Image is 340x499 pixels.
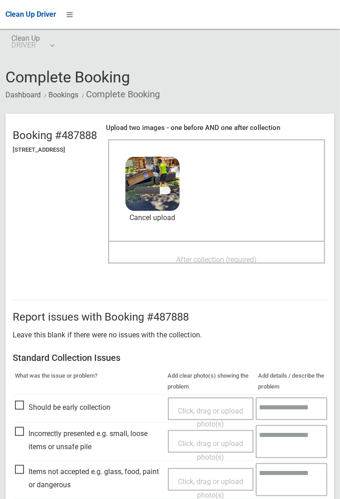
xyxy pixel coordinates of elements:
p: Leave this blank if there were no issues with the collection. [13,328,327,342]
small: DRIVER [11,42,40,48]
span: Clean Up [11,35,53,48]
h3: Standard Collection Issues [13,353,327,363]
span: Click, drag or upload photo(s) [178,407,243,429]
a: Cancel upload [125,211,180,225]
span: Clean Up Driver [5,10,56,19]
span: Complete Booking [5,68,130,86]
a: Dashboard [5,91,41,99]
span: After collection (required) [177,255,257,264]
th: Add details / describe the problem [256,368,327,395]
h2: Booking #487888 [13,130,97,141]
span: Click, drag or upload photo(s) [178,439,243,461]
a: Clean Up Driver [5,8,56,21]
h2: Report issues with Booking #487888 [13,311,327,323]
h4: Upload two images - one before AND one after collection [106,124,327,132]
a: Clean UpDRIVER [5,29,59,58]
h5: [STREET_ADDRESS] [13,147,97,153]
th: What was the issue or problem? [13,368,166,395]
span: Items not accepted e.g. glass, food, paint or dangerous [15,465,163,492]
li: Complete Booking [80,86,160,103]
th: Add clear photo(s) showing the problem [166,368,256,395]
span: Incorrectly presented e.g. small, loose items or unsafe pile [15,427,163,454]
span: Should be early collection [15,401,110,414]
a: Bookings [48,91,78,99]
